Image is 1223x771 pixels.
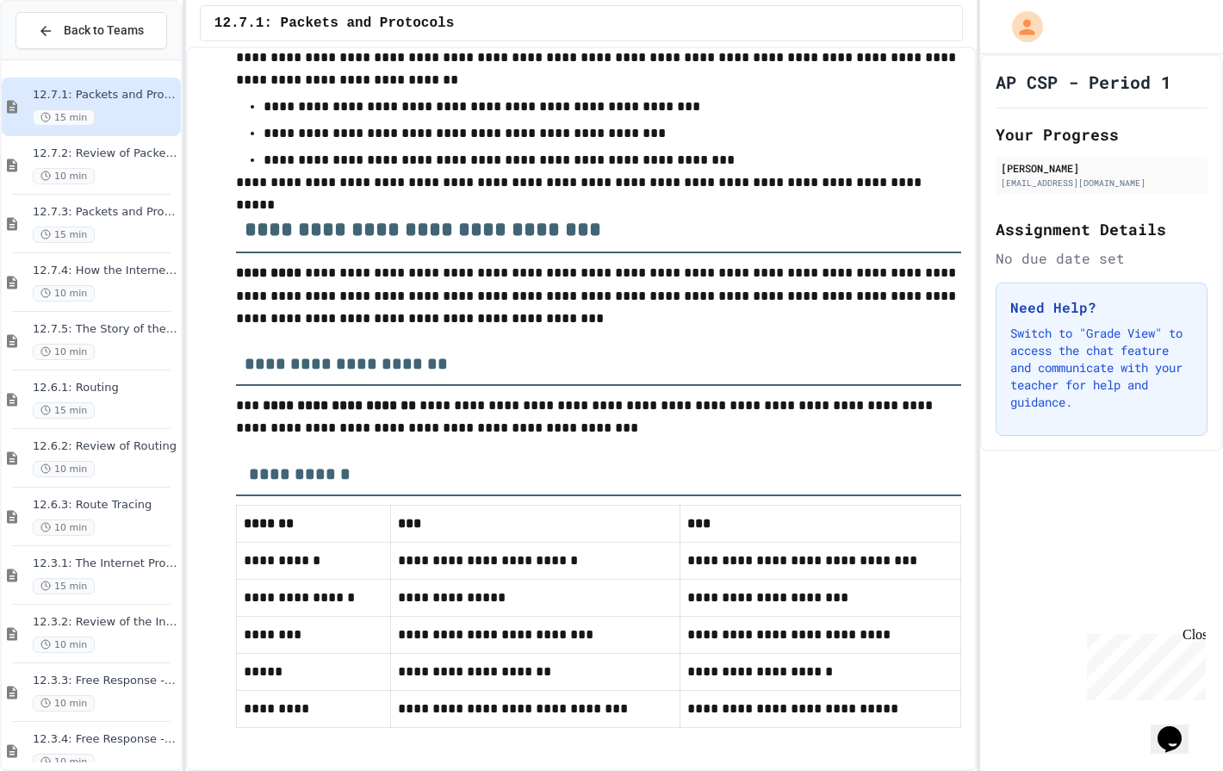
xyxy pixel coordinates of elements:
[996,248,1207,269] div: No due date set
[1010,297,1193,318] h3: Need Help?
[33,344,95,360] span: 10 min
[214,13,454,34] span: 12.7.1: Packets and Protocols
[33,109,95,126] span: 15 min
[33,402,95,419] span: 15 min
[33,674,177,688] span: 12.3.3: Free Response - The Need for IP
[64,22,144,40] span: Back to Teams
[33,168,95,184] span: 10 min
[33,461,95,477] span: 10 min
[996,70,1171,94] h1: AP CSP - Period 1
[33,285,95,302] span: 10 min
[33,205,177,220] span: 12.7.3: Packets and Protocols
[33,264,177,278] span: 12.7.4: How the Internet Works
[33,439,177,454] span: 12.6.2: Review of Routing
[33,322,177,337] span: 12.7.5: The Story of the Internet
[1001,160,1202,176] div: [PERSON_NAME]
[33,227,95,243] span: 15 min
[996,122,1207,146] h2: Your Progress
[33,88,177,103] span: 12.7.1: Packets and Protocols
[1010,325,1193,411] p: Switch to "Grade View" to access the chat feature and communicate with your teacher for help and ...
[1151,702,1206,754] iframe: chat widget
[994,7,1047,47] div: My Account
[996,217,1207,241] h2: Assignment Details
[16,12,167,49] button: Back to Teams
[33,498,177,513] span: 12.6.3: Route Tracing
[1080,627,1206,700] iframe: chat widget
[33,695,95,712] span: 10 min
[1001,177,1202,190] div: [EMAIL_ADDRESS][DOMAIN_NAME]
[33,381,177,395] span: 12.6.1: Routing
[33,637,95,653] span: 10 min
[33,578,95,594] span: 15 min
[7,7,119,109] div: Chat with us now!Close
[33,732,177,747] span: 12.3.4: Free Response - IPv4 vs. IPv6
[33,615,177,630] span: 12.3.2: Review of the Internet Protocol
[33,519,95,536] span: 10 min
[33,754,95,770] span: 10 min
[33,556,177,571] span: 12.3.1: The Internet Protocol
[33,146,177,161] span: 12.7.2: Review of Packets and Protocols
